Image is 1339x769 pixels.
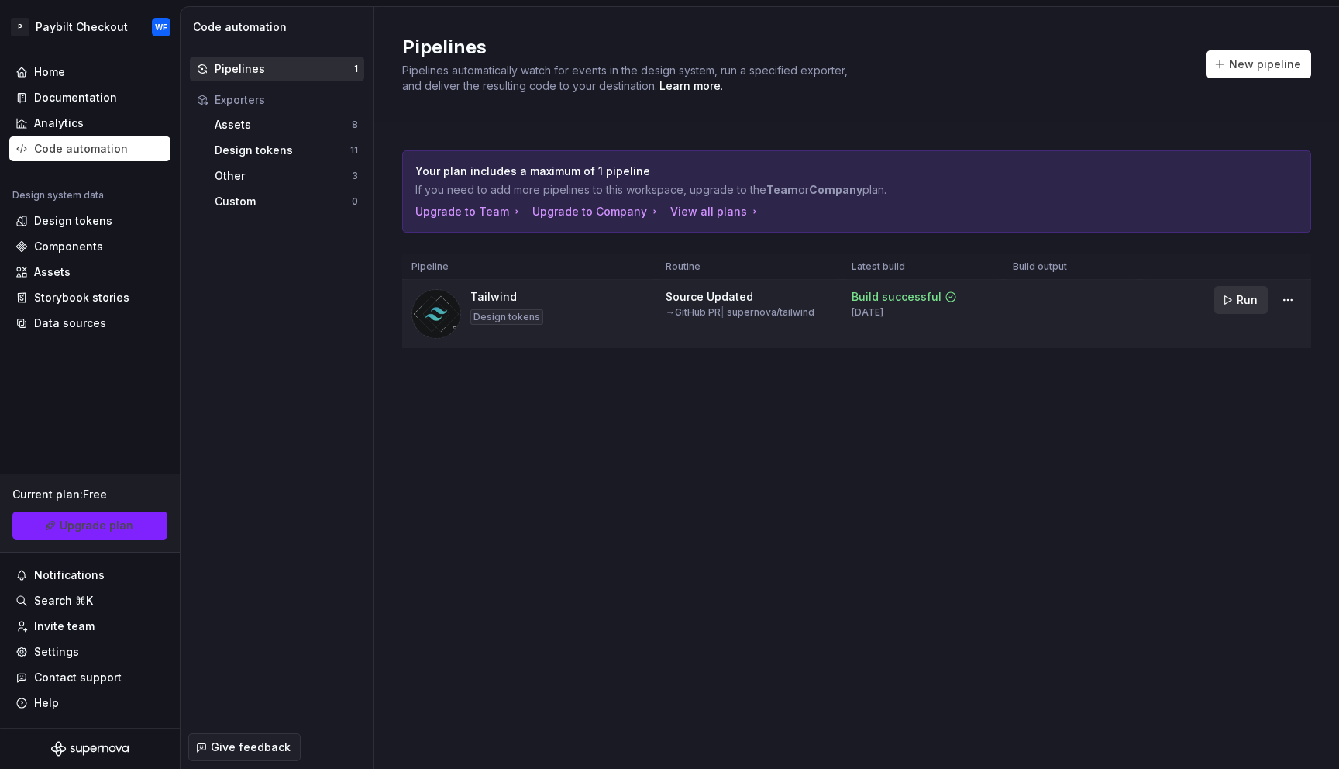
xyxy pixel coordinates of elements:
[34,619,95,634] div: Invite team
[9,691,170,716] button: Help
[721,306,725,318] span: |
[9,234,170,259] a: Components
[36,19,128,35] div: Paybilt Checkout
[190,57,364,81] button: Pipelines1
[155,21,167,33] div: WF
[670,204,761,219] button: View all plans
[215,194,352,209] div: Custom
[34,593,93,609] div: Search ⌘K
[11,18,29,36] div: P
[34,316,106,331] div: Data sources
[657,81,723,92] span: .
[9,665,170,690] button: Contact support
[1206,50,1311,78] button: New pipeline
[415,204,523,219] button: Upgrade to Team
[193,19,367,35] div: Code automation
[352,119,358,131] div: 8
[350,144,358,157] div: 11
[9,640,170,664] a: Settings
[12,512,167,540] a: Upgrade plan
[9,85,170,110] a: Documentation
[34,670,122,685] div: Contact support
[208,138,364,163] button: Design tokens11
[470,309,543,325] div: Design tokens
[9,260,170,284] a: Assets
[215,61,354,77] div: Pipelines
[1229,57,1301,72] span: New pipeline
[1237,292,1258,308] span: Run
[215,168,352,184] div: Other
[9,614,170,639] a: Invite team
[666,306,814,319] div: → GitHub PR supernova/tailwind
[51,741,129,757] svg: Supernova Logo
[1214,286,1268,314] button: Run
[9,209,170,233] a: Design tokens
[659,78,721,94] a: Learn more
[34,264,71,280] div: Assets
[852,306,883,319] div: [DATE]
[12,487,167,502] div: Current plan : Free
[34,141,128,157] div: Code automation
[470,289,517,305] div: Tailwind
[666,289,753,305] div: Source Updated
[208,164,364,188] button: Other3
[34,90,117,105] div: Documentation
[1003,254,1140,280] th: Build output
[34,695,59,711] div: Help
[766,183,798,196] strong: Team
[188,733,301,761] button: Give feedback
[402,35,1188,60] h2: Pipelines
[9,588,170,613] button: Search ⌘K
[12,189,104,202] div: Design system data
[352,195,358,208] div: 0
[34,644,79,660] div: Settings
[656,254,842,280] th: Routine
[3,10,177,43] button: PPaybilt CheckoutWF
[852,289,941,305] div: Build successful
[9,60,170,84] a: Home
[60,518,133,533] span: Upgrade plan
[352,170,358,182] div: 3
[215,117,352,133] div: Assets
[9,136,170,161] a: Code automation
[211,740,291,755] span: Give feedback
[354,63,358,75] div: 1
[9,285,170,310] a: Storybook stories
[9,563,170,588] button: Notifications
[208,112,364,137] button: Assets8
[215,143,350,158] div: Design tokens
[34,290,129,305] div: Storybook stories
[34,239,103,254] div: Components
[415,164,1189,179] p: Your plan includes a maximum of 1 pipeline
[532,204,661,219] button: Upgrade to Company
[9,311,170,336] a: Data sources
[402,254,656,280] th: Pipeline
[215,92,358,108] div: Exporters
[34,64,65,80] div: Home
[208,189,364,214] button: Custom0
[34,213,112,229] div: Design tokens
[34,567,105,583] div: Notifications
[809,183,862,196] strong: Company
[34,116,84,131] div: Analytics
[9,111,170,136] a: Analytics
[415,182,1189,198] p: If you need to add more pipelines to this workspace, upgrade to the or plan.
[842,254,1003,280] th: Latest build
[402,64,851,92] span: Pipelines automatically watch for events in the design system, run a specified exporter, and deli...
